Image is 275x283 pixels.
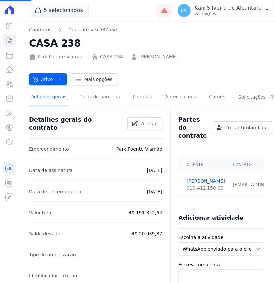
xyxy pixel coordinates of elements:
[84,76,113,83] span: Mais opções
[179,261,264,268] label: Escreva uma nota
[179,116,207,140] h3: Partes do contrato
[195,5,262,11] p: Kalil Silveira de Alcântara
[139,53,178,60] a: [PERSON_NAME]
[29,230,62,238] p: Saldo devedor
[172,1,275,20] button: KS Kalil Silveira de Alcântara Ver opções
[29,272,77,280] p: Identificador externo
[226,124,268,131] span: Trocar titularidade
[29,116,120,132] h3: Detalhes gerais do contrato
[29,26,264,33] nav: Breadcrumb
[187,178,225,185] a: [PERSON_NAME]
[29,4,89,16] button: 5 selecionados
[29,89,68,106] a: Detalhes gerais
[29,251,76,259] p: Tipo de amortização
[212,121,273,134] a: Trocar titularidade
[208,89,227,106] a: Carnês
[29,145,69,153] p: Empreendimento
[29,73,67,85] button: Ativo
[69,26,117,33] a: Contrato #6c537a5e
[29,53,84,60] div: Park Poente Viamão
[29,36,264,51] h2: CASA 238
[32,73,53,85] span: Ativo
[147,167,162,174] p: [DATE]
[164,89,198,106] a: Antecipações
[29,188,81,195] p: Data de encerramento
[131,230,162,238] p: R$ 20.989,87
[179,234,264,241] label: Escolha a atividade
[29,209,53,217] p: Valor total
[29,167,73,174] p: Data de assinatura
[179,157,229,172] th: Cliente
[132,89,153,106] a: Parcelas
[29,26,117,33] nav: Breadcrumb
[116,145,162,153] p: Park Poente Viamão
[29,26,51,33] a: Contratos
[179,214,243,222] h3: Adicionar atividade
[127,117,162,130] a: Alterar
[141,120,157,127] span: Alterar
[71,73,118,85] a: Mais opções
[78,89,121,106] a: Tipos de parcelas
[195,11,262,16] p: Ver opções
[147,188,162,195] p: [DATE]
[187,185,225,192] div: 019.412.150-09
[128,209,162,217] p: R$ 191.352,64
[100,53,123,60] a: CASA 238
[181,8,187,13] span: KS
